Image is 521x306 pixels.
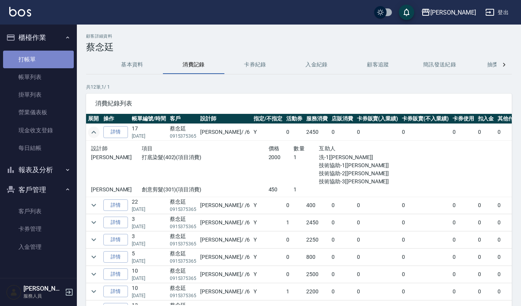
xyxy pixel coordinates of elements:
[252,124,284,141] td: Y
[400,283,451,300] td: 0
[9,7,31,16] img: Logo
[86,84,512,90] p: 共 12 筆, 1 / 1
[294,153,319,161] p: 1
[330,114,355,124] th: 店販消費
[451,266,476,283] td: 0
[88,199,100,211] button: expand row
[168,124,199,141] td: 蔡念廷
[3,160,74,180] button: 報表及分析
[88,268,100,280] button: expand row
[355,114,400,124] th: 卡券販賣(入業績)
[198,248,252,265] td: [PERSON_NAME] / /6
[330,197,355,214] td: 0
[142,145,153,151] span: 項目
[476,266,496,283] td: 0
[132,206,166,213] p: [DATE]
[400,214,451,231] td: 0
[355,197,400,214] td: 0
[91,145,108,151] span: 設計師
[86,42,512,53] h3: 蔡念廷
[304,124,330,141] td: 2450
[269,186,294,194] p: 450
[198,114,252,124] th: 設計師
[319,153,395,161] p: 洗-1[[PERSON_NAME]]
[198,231,252,248] td: [PERSON_NAME] / /6
[355,231,400,248] td: 0
[269,145,280,151] span: 價格
[3,238,74,256] a: 入金管理
[400,114,451,124] th: 卡券販賣(不入業績)
[252,214,284,231] td: Y
[101,56,163,74] button: 基本資料
[170,223,197,230] p: 0915375365
[170,206,197,213] p: 0915375365
[101,114,130,124] th: 操作
[3,86,74,104] a: 掛單列表
[252,248,284,265] td: Y
[482,5,512,20] button: 登出
[304,266,330,283] td: 2500
[103,217,128,229] a: 詳情
[170,275,197,282] p: 0915375365
[400,124,451,141] td: 0
[130,197,168,214] td: 22
[451,283,476,300] td: 0
[3,51,74,68] a: 打帳單
[168,231,199,248] td: 蔡念廷
[132,275,166,282] p: [DATE]
[284,197,304,214] td: 0
[451,114,476,124] th: 卡券使用
[198,124,252,141] td: [PERSON_NAME] / /6
[170,292,197,299] p: 0915375365
[400,266,451,283] td: 0
[103,234,128,246] a: 詳情
[3,202,74,220] a: 客戶列表
[88,286,100,297] button: expand row
[319,169,395,178] p: 技術協助-2[[PERSON_NAME]]
[330,214,355,231] td: 0
[476,114,496,124] th: 扣入金
[286,56,347,74] button: 入金紀錄
[168,214,199,231] td: 蔡念廷
[430,8,476,17] div: [PERSON_NAME]
[103,126,128,138] a: 詳情
[103,199,128,211] a: 詳情
[355,248,400,265] td: 0
[130,266,168,283] td: 10
[400,231,451,248] td: 0
[6,285,22,300] img: Person
[86,34,512,39] h2: 顧客詳細資料
[132,240,166,247] p: [DATE]
[168,114,199,124] th: 客戶
[103,286,128,298] a: 詳情
[304,197,330,214] td: 400
[168,266,199,283] td: 蔡念廷
[476,214,496,231] td: 0
[355,283,400,300] td: 0
[103,268,128,280] a: 詳情
[284,231,304,248] td: 0
[132,258,166,265] p: [DATE]
[132,223,166,230] p: [DATE]
[3,28,74,48] button: 櫃檯作業
[198,214,252,231] td: [PERSON_NAME] / /6
[88,234,100,245] button: expand row
[451,214,476,231] td: 0
[130,283,168,300] td: 10
[163,56,224,74] button: 消費記錄
[168,197,199,214] td: 蔡念廷
[198,266,252,283] td: [PERSON_NAME] / /6
[130,114,168,124] th: 帳單編號/時間
[3,180,74,200] button: 客戶管理
[476,283,496,300] td: 0
[319,178,395,186] p: 技術協助-3[[PERSON_NAME]]
[304,248,330,265] td: 800
[170,240,197,247] p: 0915375365
[132,133,166,140] p: [DATE]
[23,293,63,299] p: 服務人員
[3,104,74,121] a: 營業儀表板
[3,220,74,238] a: 卡券管理
[330,231,355,248] td: 0
[319,145,335,151] span: 互助人
[330,124,355,141] td: 0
